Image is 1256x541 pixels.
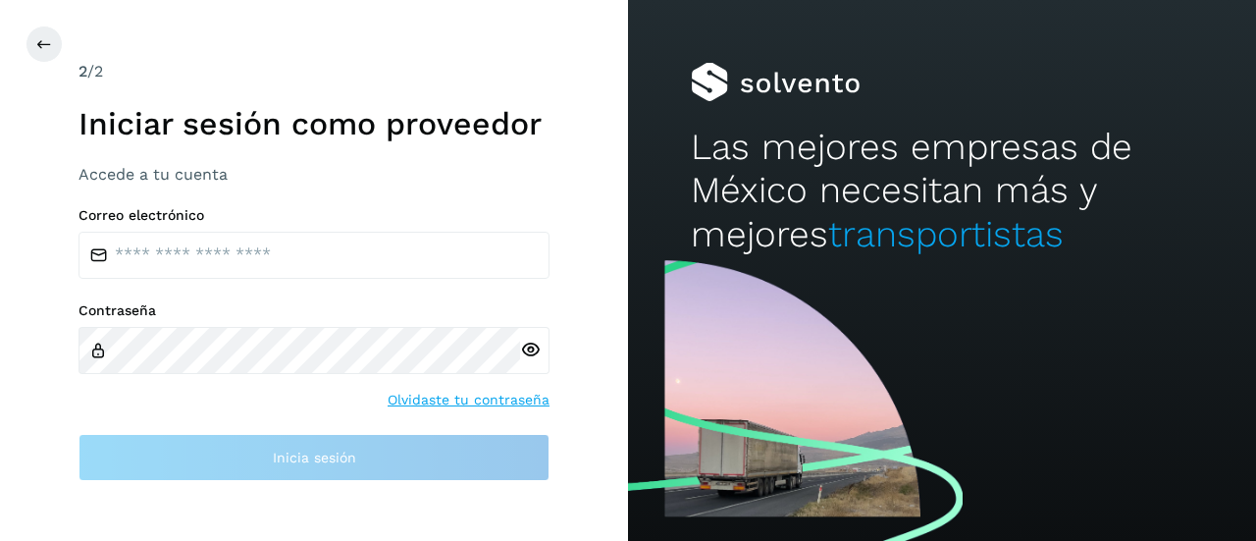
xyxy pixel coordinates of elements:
[388,390,549,410] a: Olvidaste tu contraseña
[78,60,549,83] div: /2
[828,213,1064,255] span: transportistas
[78,434,549,481] button: Inicia sesión
[78,165,549,184] h3: Accede a tu cuenta
[78,105,549,142] h1: Iniciar sesión como proveedor
[78,62,87,81] span: 2
[273,451,356,464] span: Inicia sesión
[78,207,549,224] label: Correo electrónico
[78,302,549,319] label: Contraseña
[691,126,1193,256] h2: Las mejores empresas de México necesitan más y mejores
